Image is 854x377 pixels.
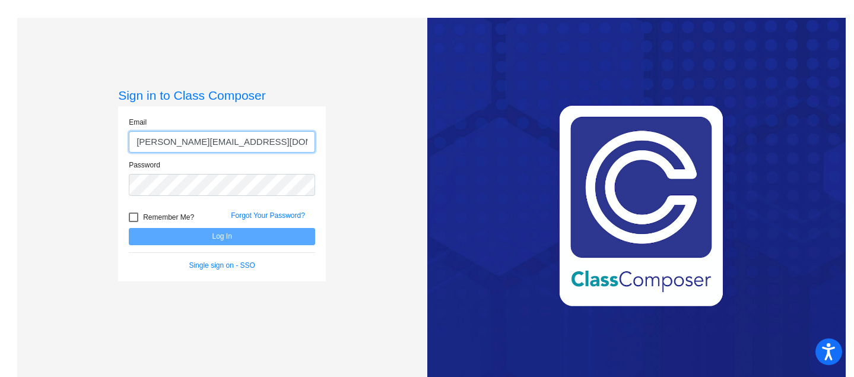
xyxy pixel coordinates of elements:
a: Single sign on - SSO [189,261,255,270]
button: Log In [129,228,315,245]
a: Forgot Your Password? [231,211,305,220]
span: Remember Me? [143,210,194,224]
h3: Sign in to Class Composer [118,88,326,103]
label: Email [129,117,147,128]
label: Password [129,160,160,170]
